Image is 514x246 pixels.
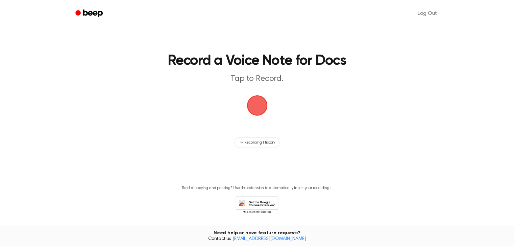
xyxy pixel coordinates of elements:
a: [EMAIL_ADDRESS][DOMAIN_NAME] [232,237,306,241]
img: Beep Logo [247,95,267,116]
button: Recording History [235,137,279,148]
p: Tap to Record. [127,73,387,85]
a: Log Out [411,5,444,22]
p: Tired of copying and pasting? Use the extension to automatically insert your recordings. [182,186,333,191]
a: Beep [71,7,109,20]
h1: Record a Voice Note for Docs [84,54,430,68]
span: Contact us [4,236,510,242]
span: Recording History [244,140,275,146]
